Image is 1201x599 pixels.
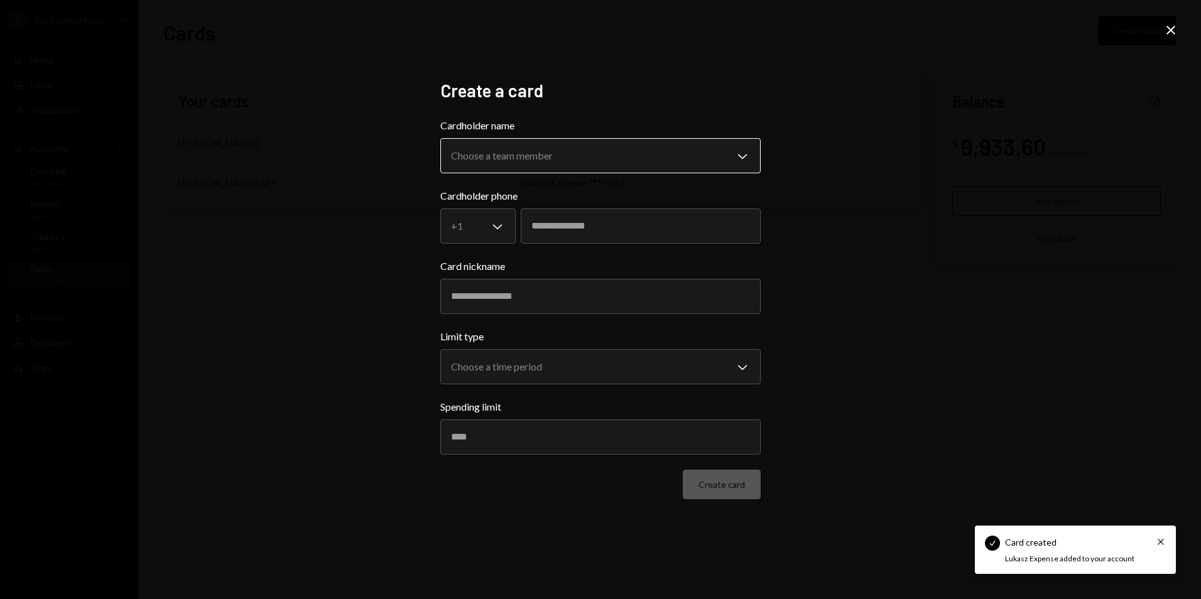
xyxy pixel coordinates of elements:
[440,138,761,173] button: Cardholder name
[440,78,761,103] h2: Create a card
[440,259,761,274] label: Card nickname
[440,329,761,344] label: Limit type
[440,188,761,203] label: Cardholder phone
[440,118,761,133] label: Cardholder name
[440,399,761,414] label: Spending limit
[440,349,761,384] button: Limit type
